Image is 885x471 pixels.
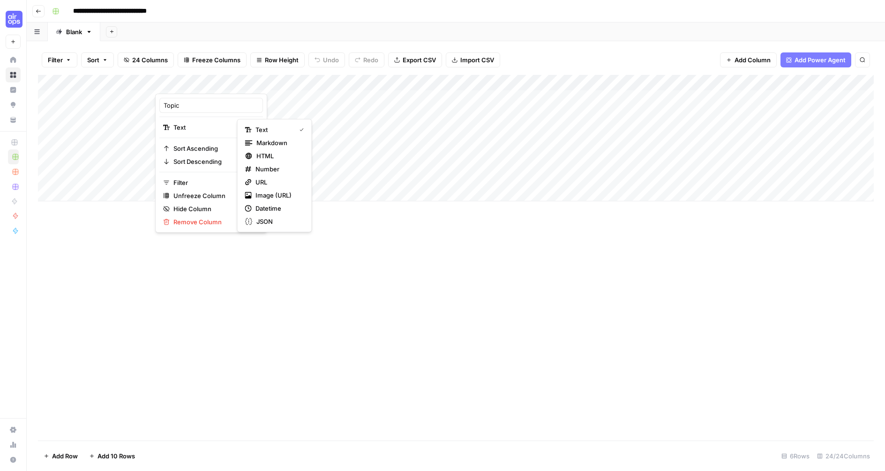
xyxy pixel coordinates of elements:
span: Image (URL) [255,191,300,200]
span: HTML [256,151,300,161]
span: Number [255,164,300,174]
span: Text [173,123,246,132]
span: Text [255,125,292,134]
span: JSON [256,217,300,226]
span: Datetime [255,204,300,213]
span: Markdown [256,138,300,147]
span: URL [255,177,300,187]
